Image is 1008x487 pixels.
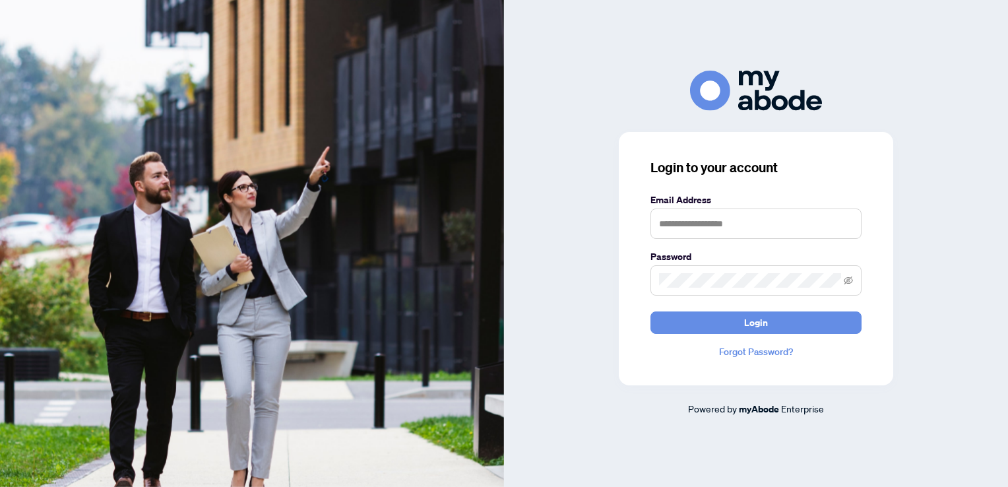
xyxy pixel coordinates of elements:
span: eye-invisible [844,276,853,285]
span: Login [744,312,768,333]
a: myAbode [739,402,779,416]
a: Forgot Password? [650,344,862,359]
label: Password [650,249,862,264]
span: Powered by [688,403,737,414]
span: Enterprise [781,403,824,414]
button: Login [650,311,862,334]
img: ma-logo [690,71,822,111]
label: Email Address [650,193,862,207]
h3: Login to your account [650,158,862,177]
